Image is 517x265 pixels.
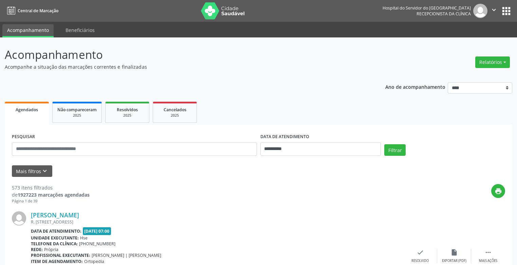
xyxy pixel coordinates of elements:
a: [PERSON_NAME] [31,211,79,219]
button: Mais filtroskeyboard_arrow_down [12,165,52,177]
div: 2025 [110,113,144,118]
i:  [484,249,492,256]
button: print [491,184,505,198]
span: Recepcionista da clínica [417,11,471,17]
span: Agendados [16,107,38,113]
strong: 1927223 marcações agendadas [18,192,90,198]
div: Resolvido [411,259,429,263]
a: Acompanhamento [2,24,54,37]
p: Acompanhe a situação das marcações correntes e finalizadas [5,63,360,70]
i: keyboard_arrow_down [41,167,49,175]
b: Item de agendamento: [31,259,83,264]
div: Exportar (PDF) [442,259,466,263]
div: 573 itens filtrados [12,184,90,191]
div: Hospital do Servidor do [GEOGRAPHIC_DATA] [383,5,471,11]
i: print [495,187,502,195]
p: Acompanhamento [5,46,360,63]
div: 2025 [158,113,192,118]
a: Central de Marcação [5,5,58,16]
div: Página 1 de 39 [12,198,90,204]
div: de [12,191,90,198]
button: apps [500,5,512,17]
div: Mais ações [479,259,497,263]
span: [DATE] 07:00 [83,227,111,235]
span: Cancelados [164,107,186,113]
span: [PERSON_NAME] | [PERSON_NAME] [92,252,161,258]
label: DATA DE ATENDIMENTO [260,132,309,142]
img: img [473,4,487,18]
img: img [12,211,26,226]
span: Hse [80,235,88,241]
label: PESQUISAR [12,132,35,142]
span: Própria [44,247,58,252]
a: Beneficiários [61,24,99,36]
span: Não compareceram [57,107,97,113]
b: Unidade executante: [31,235,79,241]
div: R. [STREET_ADDRESS] [31,219,403,225]
i: check [417,249,424,256]
b: Data de atendimento: [31,228,81,234]
span: Central de Marcação [18,8,58,14]
button: Filtrar [384,144,406,156]
button:  [487,4,500,18]
span: Ortopedia [84,259,104,264]
p: Ano de acompanhamento [385,82,445,91]
b: Telefone da clínica: [31,241,78,247]
button: Relatórios [475,56,510,68]
b: Profissional executante: [31,252,90,258]
b: Rede: [31,247,43,252]
i: insert_drive_file [450,249,458,256]
span: [PHONE_NUMBER] [79,241,115,247]
i:  [490,6,498,14]
span: Resolvidos [117,107,138,113]
div: 2025 [57,113,97,118]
